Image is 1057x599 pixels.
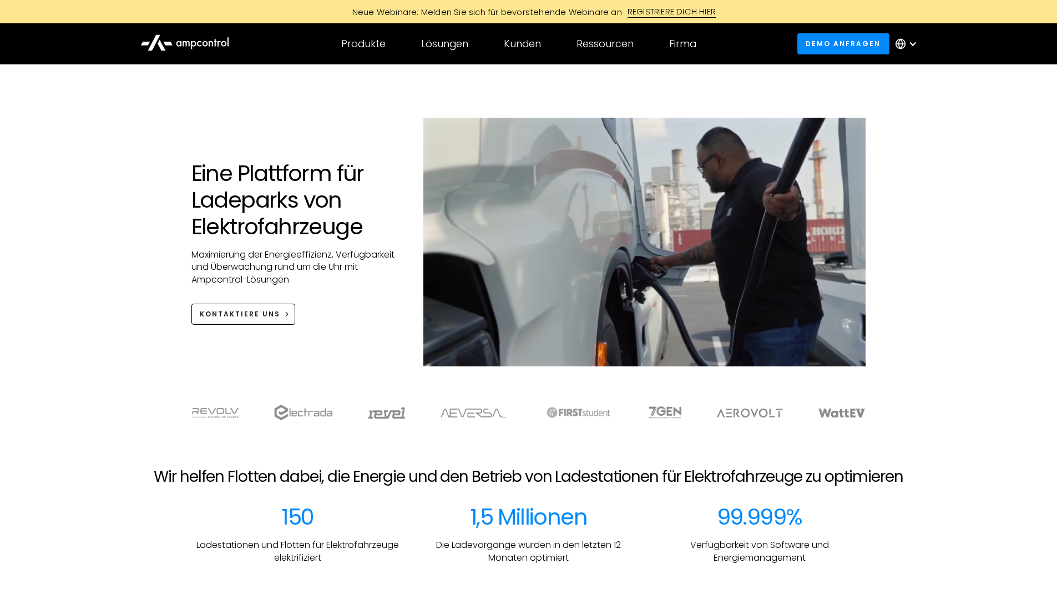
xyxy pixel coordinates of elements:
a: Neue Webinare: Melden Sie sich für bevorstehende Webinare anREGISTRIERE DICH HIER [279,6,778,18]
div: Neue Webinare: Melden Sie sich für bevorstehende Webinare an [341,6,628,18]
div: Produkte [341,38,386,50]
div: KONTAKTIERE UNS [200,309,280,319]
div: Firma [669,38,696,50]
div: Kunden [504,38,541,50]
a: Demo anfragen [797,33,889,54]
div: 150 [281,504,313,530]
div: Lösungen [421,38,468,50]
p: Ladestationen und Flotten für Elektrofahrzeuge elektrifiziert [191,539,404,564]
img: Aerovolt Logo [717,409,783,417]
p: Verfügbarkeit von Software und Energiemanagement [653,539,866,564]
div: Ressourcen [576,38,634,50]
div: 1,5 Millionen [470,504,587,530]
h1: Eine Plattform für Ladeparks von Elektrofahrzeuge [191,160,402,240]
img: WattEV logo [818,409,865,417]
p: Maximierung der Energieeffizienz, Verfügbarkeit und Überwachung rund um die Uhr mit Ampcontrol-Lö... [191,249,402,286]
h2: Wir helfen Flotten dabei, die Energie und den Betrieb von Ladestationen für Elektrofahrzeuge zu o... [154,467,903,486]
div: 99.999% [717,504,802,530]
div: REGISTRIERE DICH HIER [628,6,716,18]
a: KONTAKTIERE UNS [191,304,296,324]
p: Die Ladevorgänge wurden in den letzten 12 Monaten optimiert [422,539,635,564]
img: electrada logo [274,405,332,420]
